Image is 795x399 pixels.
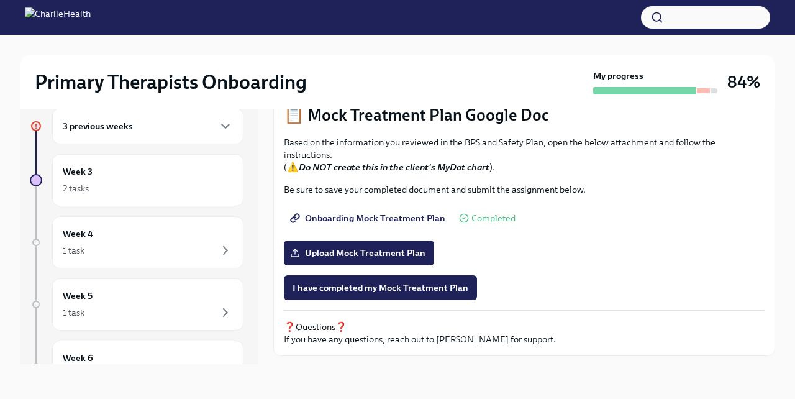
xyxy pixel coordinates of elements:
span: Onboarding Mock Treatment Plan [293,212,445,224]
p: Be sure to save your completed document and submit the assignment below. [284,183,765,196]
a: Onboarding Mock Treatment Plan [284,206,454,231]
a: Week 6 [30,341,243,393]
div: 3 previous weeks [52,108,243,144]
p: Based on the information you reviewed in the BPS and Safety Plan, open the below attachment and f... [284,136,765,173]
h6: Week 6 [63,351,93,365]
h6: Week 4 [63,227,93,241]
h2: Primary Therapists Onboarding [35,70,307,94]
button: I have completed my Mock Treatment Plan [284,275,477,300]
h3: 84% [727,71,760,93]
h6: Week 5 [63,289,93,303]
a: Week 51 task [30,278,243,331]
div: 1 task [63,306,84,319]
p: 📋 Mock Treatment Plan Google Doc [284,104,765,126]
span: Upload Mock Treatment Plan [293,247,425,259]
p: ❓Questions❓ If you have any questions, reach out to [PERSON_NAME] for support. [284,321,765,346]
strong: Do NOT create this in the client's MyDot chart [299,162,489,173]
a: Week 32 tasks [30,154,243,206]
h6: 3 previous weeks [63,119,133,133]
label: Upload Mock Treatment Plan [284,241,434,265]
img: CharlieHealth [25,7,91,27]
a: Week 41 task [30,216,243,268]
span: I have completed my Mock Treatment Plan [293,282,468,294]
div: 2 tasks [63,182,89,195]
h6: Week 3 [63,165,93,178]
div: 1 task [63,244,84,257]
span: Completed [471,214,516,223]
strong: My progress [593,70,643,82]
